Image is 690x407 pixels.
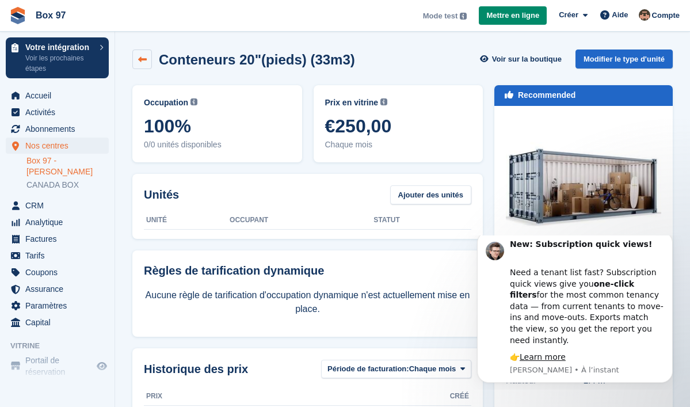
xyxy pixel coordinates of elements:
img: stora-icon-8386f47178a22dfd0bd8f6a31ec36ba5ce8667c1dd55bd0f319d3a0aa187defe.svg [9,7,26,24]
span: Période de facturation: [327,363,409,375]
div: 👉 [50,116,204,128]
a: menu [6,264,109,280]
p: Voir les prochaines étapes [25,53,94,74]
div: Need a tenant list fast? Subscription quick views give you for the most common tenancy data — fro... [50,20,204,111]
th: Unité [144,211,230,230]
a: Modifier le type d'unité [575,50,673,69]
span: Analytique [25,214,94,230]
span: Nos centres [25,138,94,154]
th: Occupant [230,211,373,230]
span: Créé [450,391,469,401]
span: Mettre en ligne [486,10,539,21]
a: menu [6,298,109,314]
span: Mode test [423,10,458,22]
span: Voir sur la boutique [492,54,562,65]
p: Votre intégration [25,43,94,51]
a: Votre intégration Voir les prochaines étapes [6,37,109,78]
span: Portail de réservation [25,355,94,378]
h2: Unités [144,186,179,203]
img: icon-info-grey-7440780725fd019a000dd9b08b2336e03edf1995a4989e88bcd33f0948082b44.svg [460,13,467,20]
div: Règles de tarification dynamique [144,262,471,279]
a: CANADA BOX [26,180,109,191]
span: Historique des prix [144,360,248,378]
span: Occupation [144,97,188,109]
span: €250,00 [325,116,472,136]
span: Tarifs [25,248,94,264]
img: icon-info-grey-7440780725fd019a000dd9b08b2336e03edf1995a4989e88bcd33f0948082b44.svg [190,98,197,105]
span: Compte [652,10,680,21]
b: New: Subscription quick views! [50,4,192,13]
iframe: Intercom notifications message [460,235,690,390]
span: 0/0 unités disponibles [144,139,291,151]
span: 100% [144,116,291,136]
img: Kévin CHAUVET [639,9,650,21]
div: Recommended [518,89,575,101]
a: menu [6,214,109,230]
span: Aide [612,9,628,21]
span: Prix en vitrine [325,97,379,109]
button: Période de facturation: Chaque mois [321,360,471,379]
a: Mettre en ligne [479,6,547,25]
a: menu [6,138,109,154]
a: Box 97 - [PERSON_NAME] [26,155,109,177]
span: Paramètres [25,298,94,314]
a: menu [6,281,109,297]
span: Coupons [25,264,94,280]
a: Learn more [60,117,106,126]
span: Créer [559,9,578,21]
img: IMG_4341-fi35875081x510.jpeg [506,117,661,256]
a: menu [6,121,109,137]
a: menu [6,88,109,104]
a: Box 97 [31,6,70,25]
p: Aucune règle de tarification d'occupation dynamique n'est actuellement mise en place. [144,288,471,316]
img: Profile image for Steven [26,6,44,25]
span: Factures [25,231,94,247]
span: Accueil [25,88,94,104]
a: menu [6,248,109,264]
span: Capital [25,314,94,330]
th: Prix [144,387,198,406]
a: Boutique d'aperçu [95,359,109,373]
span: Chaque mois [409,363,456,375]
p: Message from Steven, sent À l’instant [50,130,204,140]
span: Chaque mois [325,139,472,151]
h2: Conteneurs 20"(pieds) (33m3) [159,52,355,67]
span: Abonnements [25,121,94,137]
a: menu [6,355,109,378]
a: menu [6,314,109,330]
span: CRM [25,197,94,214]
div: Message content [50,3,204,128]
a: Voir sur la boutique [479,50,566,69]
a: menu [6,231,109,247]
img: icon-info-grey-7440780725fd019a000dd9b08b2336e03edf1995a4989e88bcd33f0948082b44.svg [380,98,387,105]
span: Vitrine [10,340,115,352]
a: menu [6,104,109,120]
a: menu [6,197,109,214]
span: Activités [25,104,94,120]
th: Statut [373,211,471,230]
span: Assurance [25,281,94,297]
a: Ajouter des unités [390,185,471,204]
